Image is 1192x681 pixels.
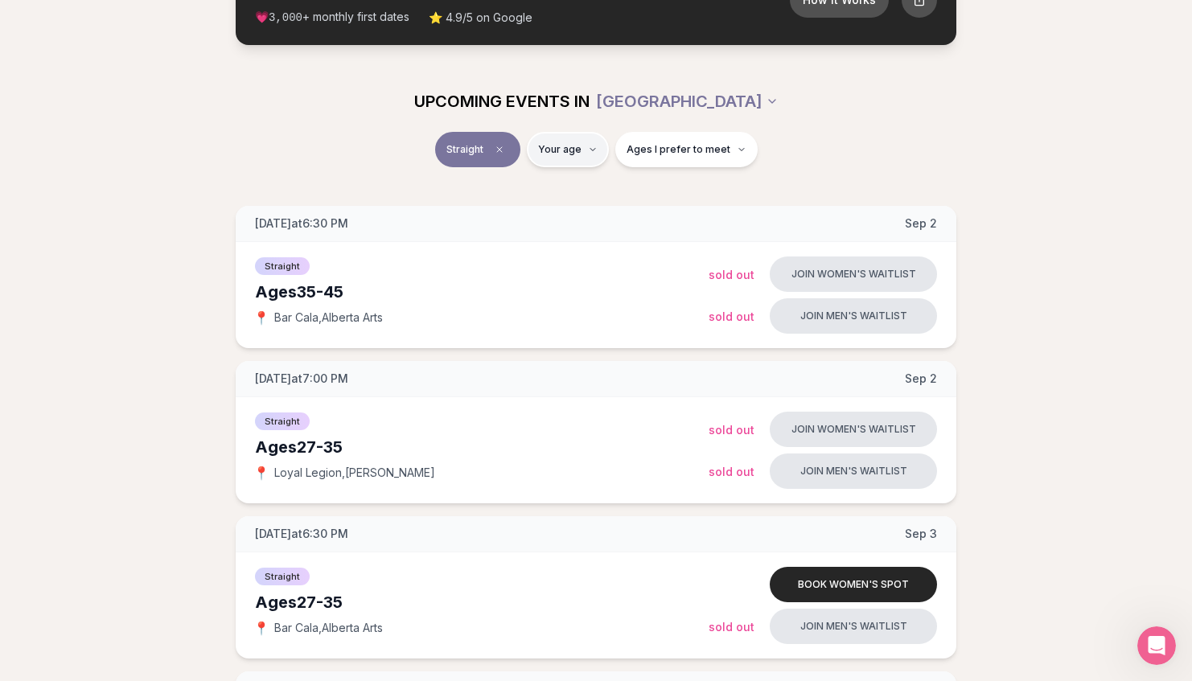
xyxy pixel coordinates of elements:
span: 📍 [255,466,268,479]
span: Ages I prefer to meet [627,143,730,156]
button: [GEOGRAPHIC_DATA] [596,84,779,119]
span: [DATE] at 7:00 PM [255,371,348,387]
span: Sep 2 [905,371,937,387]
span: [DATE] at 6:30 PM [255,526,348,542]
span: Sold Out [709,423,754,437]
button: Join men's waitlist [770,298,937,334]
button: Ages I prefer to meet [615,132,758,167]
button: Your age [527,132,609,167]
span: Sold Out [709,465,754,478]
div: Ages 27-35 [255,591,709,613]
button: Join men's waitlist [770,453,937,489]
span: [DATE] at 6:30 PM [255,215,348,232]
span: 3,000 [269,11,302,24]
span: Loyal Legion , [PERSON_NAME] [274,465,435,481]
span: Straight [446,143,483,156]
button: StraightClear event type filter [435,132,520,167]
span: Sep 3 [905,526,937,542]
span: Straight [255,257,310,275]
span: UPCOMING EVENTS IN [414,90,590,113]
span: Your age [538,143,582,156]
button: Join women's waitlist [770,412,937,447]
span: Sep 2 [905,215,937,232]
button: Book women's spot [770,567,937,602]
span: 📍 [255,311,268,324]
span: Straight [255,568,310,585]
div: Ages 35-45 [255,281,709,303]
button: Join men's waitlist [770,609,937,644]
span: 💗 + monthly first dates [255,9,409,26]
div: Ages 27-35 [255,436,709,458]
span: Sold Out [709,268,754,281]
span: Sold Out [709,310,754,323]
button: Join women's waitlist [770,256,937,292]
span: Straight [255,412,310,430]
span: 📍 [255,622,268,634]
span: ⭐ 4.9/5 on Google [429,10,532,26]
span: Bar Cala , Alberta Arts [274,620,383,636]
span: Bar Cala , Alberta Arts [274,310,383,326]
span: Clear event type filter [490,140,509,159]
iframe: Intercom live chat [1137,626,1176,665]
span: Sold Out [709,620,754,634]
